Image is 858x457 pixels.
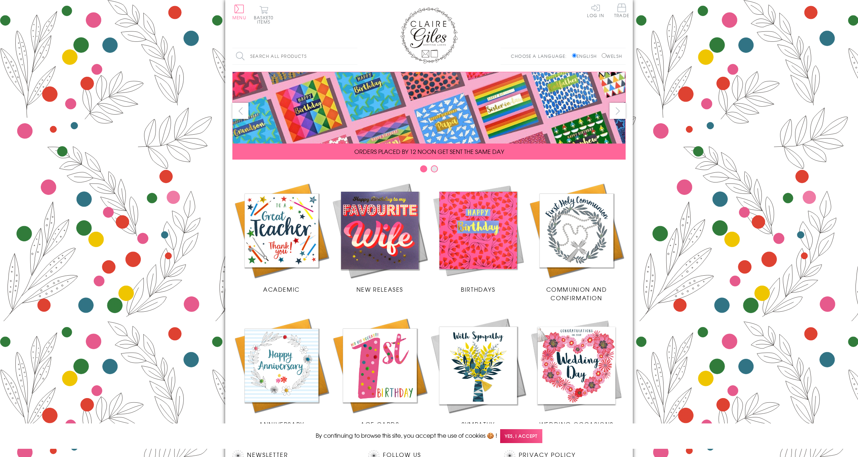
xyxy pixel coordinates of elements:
[610,103,626,119] button: next
[614,4,629,17] span: Trade
[500,429,542,443] span: Yes, I accept
[546,285,607,302] span: Communion and Confirmation
[331,316,429,428] a: Age Cards
[232,165,626,176] div: Carousel Pagination
[511,53,571,59] p: Choose a language:
[602,53,606,58] input: Welsh
[572,53,600,59] label: English
[429,316,527,428] a: Sympathy
[587,4,604,17] a: Log In
[331,181,429,293] a: New Releases
[254,6,273,24] button: Basket0 items
[572,53,577,58] input: English
[429,181,527,293] a: Birthdays
[420,165,427,172] button: Carousel Page 1 (Current Slide)
[354,147,504,156] span: ORDERS PLACED BY 12 NOON GET SENT THE SAME DAY
[400,7,458,64] img: Claire Giles Greetings Cards
[350,48,357,64] input: Search
[259,420,304,428] span: Anniversary
[356,285,403,293] span: New Releases
[614,4,629,19] a: Trade
[461,285,495,293] span: Birthdays
[232,48,357,64] input: Search all products
[232,103,248,119] button: prev
[360,420,399,428] span: Age Cards
[232,181,331,293] a: Academic
[232,316,331,428] a: Anniversary
[232,5,246,20] button: Menu
[257,14,273,25] span: 0 items
[232,14,246,21] span: Menu
[539,420,613,428] span: Wedding Occasions
[602,53,622,59] label: Welsh
[263,285,300,293] span: Academic
[527,316,626,428] a: Wedding Occasions
[527,181,626,302] a: Communion and Confirmation
[462,420,495,428] span: Sympathy
[431,165,438,172] button: Carousel Page 2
